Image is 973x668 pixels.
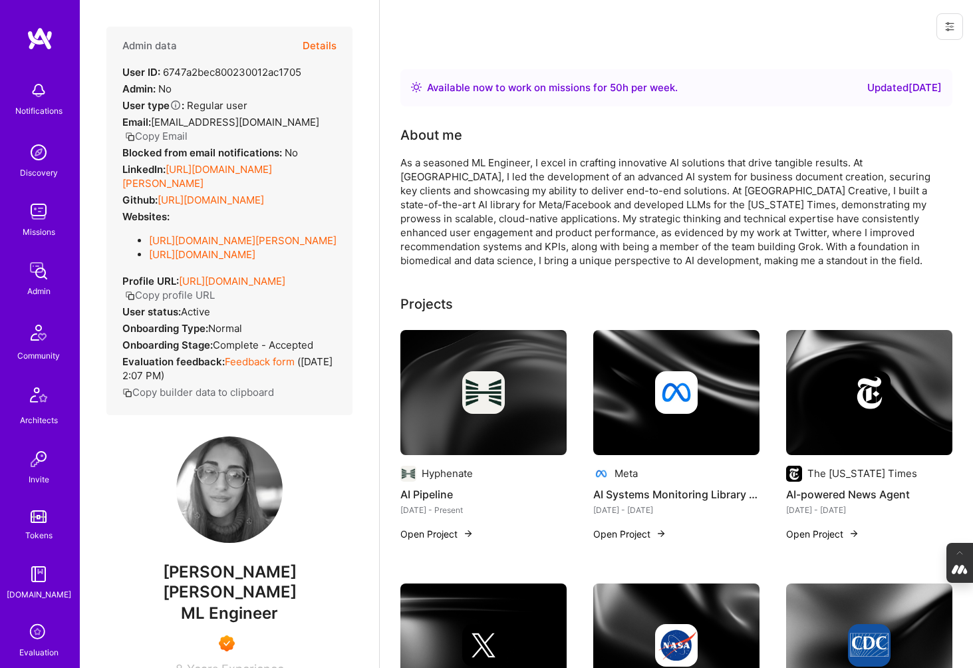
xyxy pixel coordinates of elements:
img: tokens [31,510,47,523]
img: logo [27,27,53,51]
i: icon Copy [122,388,132,398]
div: Notifications [15,104,63,118]
img: arrow-right [463,528,474,539]
a: [URL][DOMAIN_NAME] [149,248,255,261]
strong: Onboarding Stage: [122,339,213,351]
img: guide book [25,561,52,587]
div: ( [DATE] 2:07 PM ) [122,355,337,383]
button: Copy profile URL [125,288,215,302]
img: arrow-right [849,528,859,539]
button: Open Project [400,527,474,541]
strong: Blocked from email notifications: [122,146,285,159]
div: About me [400,125,462,145]
strong: Evaluation feedback: [122,355,225,368]
img: Company logo [848,624,891,667]
strong: User status: [122,305,181,318]
img: Company logo [848,371,891,414]
img: Exceptional A.Teamer [219,635,235,651]
img: bell [25,77,52,104]
button: Details [303,27,337,65]
strong: Github: [122,194,158,206]
div: Available now to work on missions for h per week . [427,80,678,96]
img: Availability [411,82,422,92]
div: 6747a2bec800230012ac1705 [122,65,301,79]
img: Company logo [593,466,609,482]
img: Invite [25,446,52,472]
img: cover [593,330,760,455]
img: cover [400,330,567,455]
strong: Onboarding Type: [122,322,208,335]
img: admin teamwork [25,257,52,284]
a: [URL][DOMAIN_NAME] [158,194,264,206]
div: [DATE] - [DATE] [593,503,760,517]
strong: User type : [122,99,184,112]
div: [DATE] - Present [400,503,567,517]
span: 50 [610,81,623,94]
div: Admin [27,284,51,298]
a: [URL][DOMAIN_NAME] [179,275,285,287]
div: Tokens [25,528,53,542]
button: Copy Email [125,129,188,143]
a: [URL][DOMAIN_NAME][PERSON_NAME] [122,163,272,190]
strong: Websites: [122,210,170,223]
span: Active [181,305,210,318]
div: The [US_STATE] Times [807,466,917,480]
div: No [122,82,172,96]
img: arrow-right [656,528,666,539]
img: Company logo [400,466,416,482]
i: Help [170,99,182,111]
button: Open Project [786,527,859,541]
i: icon SelectionTeam [26,620,51,645]
h4: AI Systems Monitoring Library Development [593,486,760,503]
h4: Admin data [122,40,177,52]
div: Regular user [122,98,247,112]
img: Architects [23,381,55,413]
img: Community [23,317,55,349]
div: Evaluation [19,645,59,659]
i: icon Copy [125,291,135,301]
div: [DATE] - [DATE] [786,503,952,517]
button: Open Project [593,527,666,541]
strong: Email: [122,116,151,128]
img: Company logo [655,624,698,667]
div: Hyphenate [422,466,473,480]
img: Company logo [462,624,505,667]
span: [PERSON_NAME] [PERSON_NAME] [106,562,352,602]
span: Complete - Accepted [213,339,313,351]
a: Feedback form [225,355,295,368]
span: normal [208,322,242,335]
div: Meta [615,466,638,480]
strong: User ID: [122,66,160,79]
img: Company logo [655,371,698,414]
div: Community [17,349,60,363]
button: Copy builder data to clipboard [122,385,274,399]
div: Architects [20,413,58,427]
div: Invite [29,472,49,486]
div: Projects [400,294,453,314]
div: No [122,146,298,160]
img: Company logo [786,466,802,482]
img: User Avatar [176,436,283,543]
strong: LinkedIn: [122,163,166,176]
a: [URL][DOMAIN_NAME][PERSON_NAME] [149,234,337,247]
img: cover [786,330,952,455]
h4: AI-powered News Agent [786,486,952,503]
div: [DOMAIN_NAME] [7,587,71,601]
img: discovery [25,139,52,166]
span: ML Engineer [181,603,278,623]
div: Updated [DATE] [867,80,942,96]
div: Discovery [20,166,58,180]
span: [EMAIL_ADDRESS][DOMAIN_NAME] [151,116,319,128]
strong: Profile URL: [122,275,179,287]
i: icon Copy [125,132,135,142]
strong: Admin: [122,83,156,95]
div: Missions [23,225,55,239]
div: As a seasoned ML Engineer, I excel in crafting innovative AI solutions that drive tangible result... [400,156,932,267]
h4: AI Pipeline [400,486,567,503]
img: Company logo [462,371,505,414]
img: teamwork [25,198,52,225]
